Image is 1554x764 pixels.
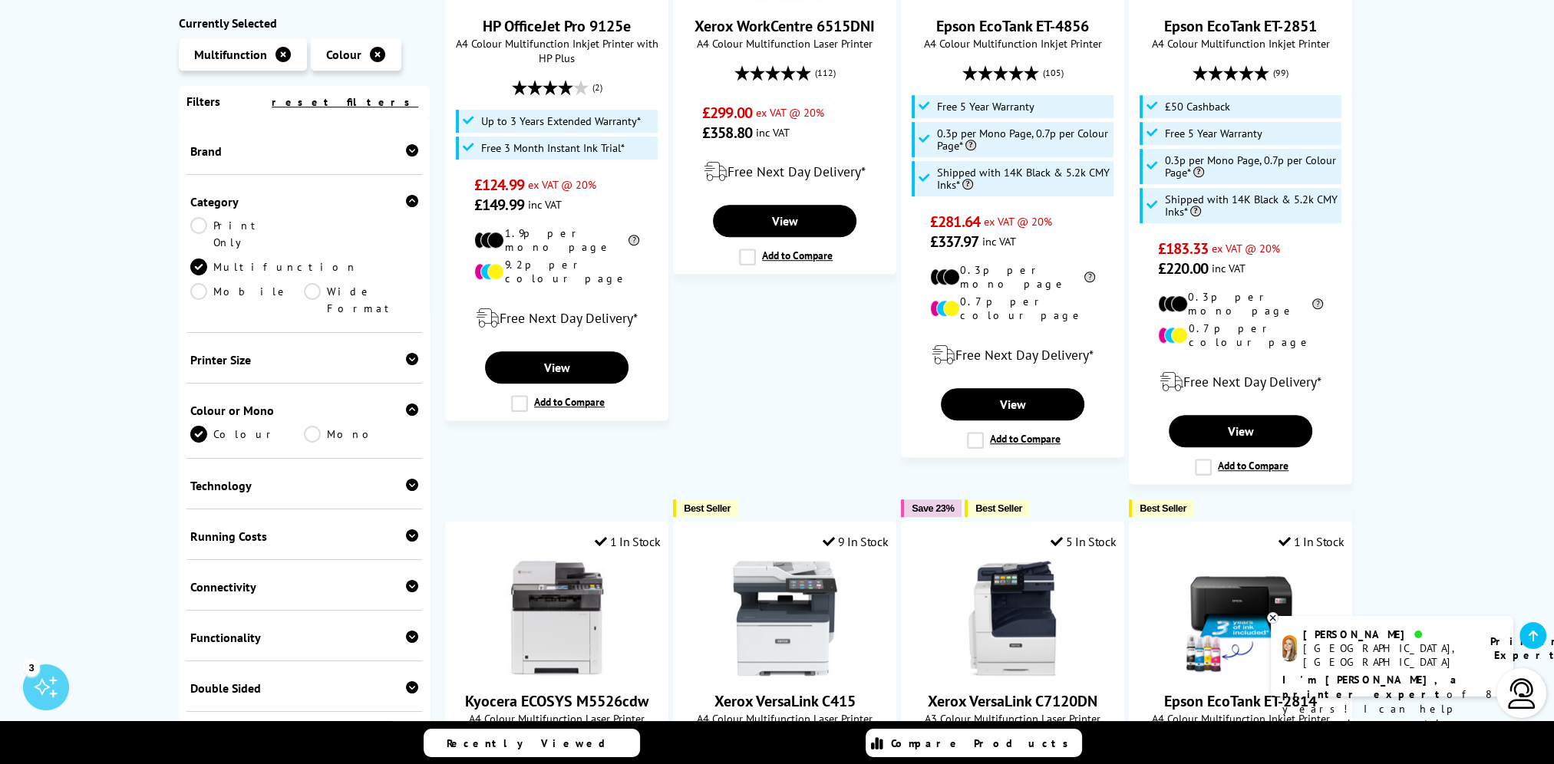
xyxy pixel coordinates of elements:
span: ex VAT @ 20% [984,214,1052,229]
div: modal_delivery [909,334,1116,377]
span: 0.3p per Mono Page, 0.7p per Colour Page* [1165,154,1338,179]
div: Printer Size [190,352,419,367]
span: £183.33 [1158,239,1208,259]
a: Epson EcoTank ET-4856 [936,16,1089,36]
a: Recently Viewed [424,729,640,757]
span: A4 Colour Multifunction Inkjet Printer with HP Plus [454,36,660,65]
span: £50 Cashback [1165,100,1230,113]
span: ex VAT @ 20% [756,105,824,120]
span: Save 23% [912,502,954,514]
div: Currently Selected [179,15,431,31]
a: View [485,351,628,384]
div: 3 [23,659,40,676]
a: Print Only [190,217,305,251]
span: Shipped with 14K Black & 5.2k CMY Inks* [937,166,1110,191]
span: A4 Colour Multifunction Laser Printer [681,711,888,726]
a: reset filters [272,95,418,109]
span: (112) [815,58,836,87]
a: Colour [190,426,305,443]
img: user-headset-light.svg [1506,678,1537,709]
a: Epson EcoTank ET-2814 [1183,664,1298,679]
span: Compare Products [891,736,1077,750]
label: Add to Compare [1195,459,1288,476]
span: Colour [326,47,361,62]
span: £149.99 [474,195,524,215]
label: Add to Compare [739,249,833,265]
span: Free 5 Year Warranty [1165,127,1262,140]
div: [PERSON_NAME] [1303,627,1471,641]
span: 0.3p per Mono Page, 0.7p per Colour Page* [937,127,1110,152]
div: 9 In Stock [822,534,888,549]
a: Mono [304,426,418,443]
span: A3 Colour Multifunction Laser Printer [909,711,1116,726]
span: £337.97 [930,232,978,252]
span: A4 Colour Multifunction Laser Printer [681,36,888,51]
span: ex VAT @ 20% [1212,241,1280,255]
label: Add to Compare [511,395,605,412]
img: amy-livechat.png [1282,635,1297,662]
div: modal_delivery [1137,361,1344,403]
span: inc VAT [982,234,1016,249]
div: 5 In Stock [1050,534,1116,549]
a: View [713,205,856,237]
div: 1 In Stock [594,534,660,549]
a: HP OfficeJet Pro 9125e [483,16,631,36]
a: Wide Format [304,283,418,317]
span: inc VAT [1212,261,1246,275]
span: £358.80 [702,123,752,143]
a: Xerox VersaLink C7120DN [955,664,1071,679]
span: Best Seller [975,502,1022,514]
span: Best Seller [684,502,731,514]
button: Best Seller [965,499,1030,517]
li: 0.3p per mono page [1158,290,1323,318]
a: Epson EcoTank ET-2814 [1164,691,1317,711]
span: inc VAT [528,197,562,212]
span: A4 Colour Multifunction Inkjet Printer [1137,36,1344,51]
a: Kyocera ECOSYS M5526cdw [465,691,648,711]
span: Up to 3 Years Extended Warranty* [481,115,641,127]
div: Brand [190,143,419,159]
span: A4 Colour Multifunction Laser Printer [454,711,660,726]
span: Shipped with 14K Black & 5.2k CMY Inks* [1165,193,1338,218]
img: Xerox VersaLink C415 [728,561,843,676]
li: 0.3p per mono page [930,263,1095,291]
button: Save 23% [901,499,962,517]
a: Xerox WorkCentre 6515DNI [695,16,875,36]
span: ex VAT @ 20% [528,177,596,192]
span: £220.00 [1158,259,1208,278]
span: (2) [592,73,602,102]
div: Double Sided [190,680,419,696]
button: Best Seller [673,499,738,517]
a: Epson EcoTank ET-2851 [1164,16,1317,36]
span: Recently Viewed [447,736,621,750]
img: Kyocera ECOSYS M5526cdw [500,561,615,676]
li: 9.2p per colour page [474,258,639,285]
button: Best Seller [1129,499,1194,517]
span: A4 Colour Multifunction Inkjet Printer [909,36,1116,51]
div: modal_delivery [681,150,888,193]
span: inc VAT [756,125,790,140]
img: Xerox VersaLink C7120DN [955,561,1071,676]
li: 0.7p per colour page [930,295,1095,322]
a: Kyocera ECOSYS M5526cdw [500,664,615,679]
span: £299.00 [702,103,752,123]
img: Epson EcoTank ET-2814 [1183,561,1298,676]
div: 1 In Stock [1279,534,1344,549]
label: Add to Compare [967,432,1061,449]
b: I'm [PERSON_NAME], a printer expert [1282,673,1461,701]
span: (105) [1043,58,1064,87]
span: A4 Colour Multifunction Inkjet Printer [1137,711,1344,726]
a: Xerox VersaLink C7120DN [928,691,1097,711]
span: £124.99 [474,175,524,195]
div: Functionality [190,630,419,645]
span: Filters [186,94,220,109]
a: Xerox VersaLink C415 [714,691,856,711]
div: Technology [190,478,419,493]
div: Connectivity [190,579,419,594]
div: [GEOGRAPHIC_DATA], [GEOGRAPHIC_DATA] [1303,641,1471,669]
a: Multifunction [190,259,358,275]
span: Free 5 Year Warranty [937,100,1034,113]
div: Category [190,194,419,209]
span: Best Seller [1140,502,1186,514]
span: Multifunction [194,47,267,62]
